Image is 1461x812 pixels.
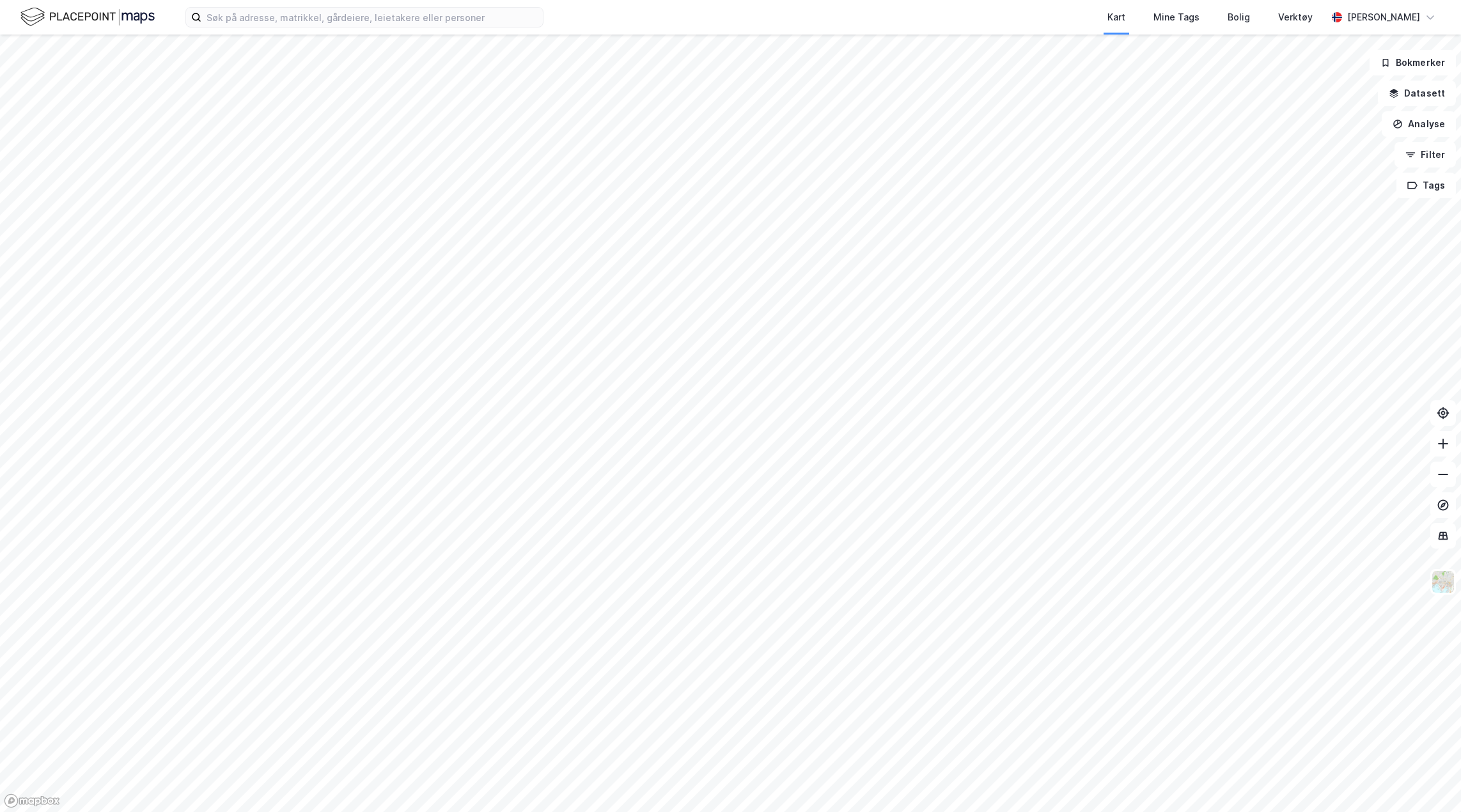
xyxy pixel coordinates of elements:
[1278,10,1313,25] div: Verktøy
[1153,10,1199,25] div: Mine Tags
[1107,10,1125,25] div: Kart
[201,8,543,27] input: Søk på adresse, matrikkel, gårdeiere, leietakere eller personer
[1397,751,1461,812] iframe: Chat Widget
[1397,751,1461,812] div: Kontrollprogram for chat
[1347,10,1420,25] div: [PERSON_NAME]
[20,6,155,28] img: logo.f888ab2527a4732fd821a326f86c7f29.svg
[1228,10,1250,25] div: Bolig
